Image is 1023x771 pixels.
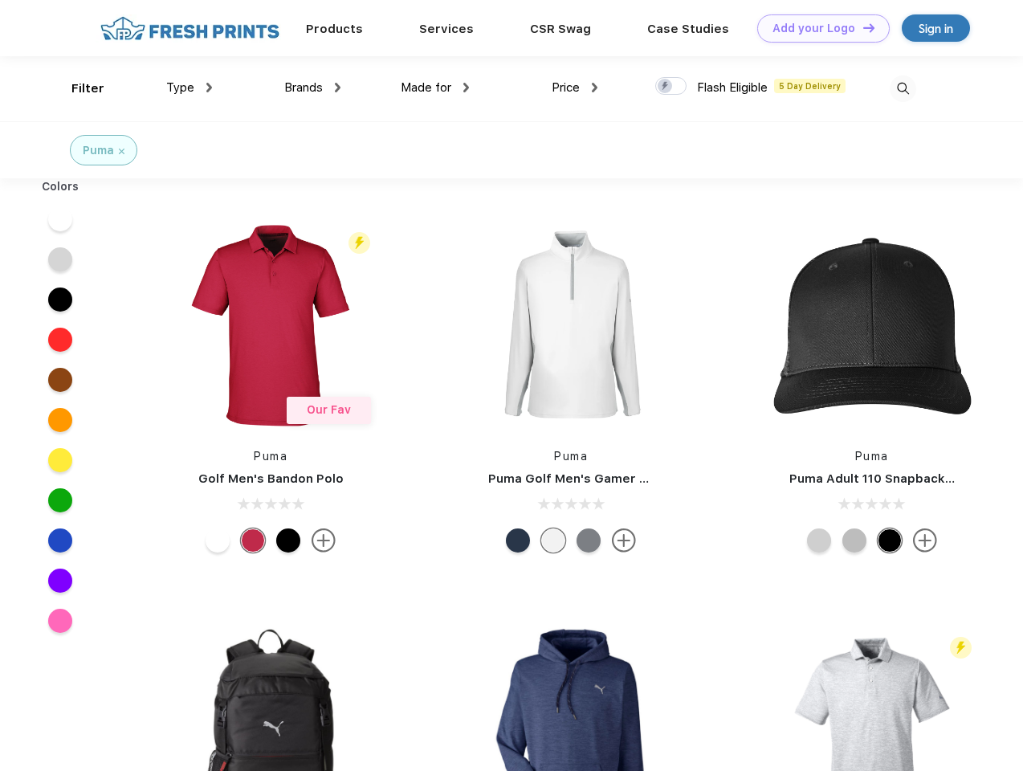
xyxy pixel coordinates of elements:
[30,178,92,195] div: Colors
[307,403,351,416] span: Our Fav
[878,528,902,553] div: Pma Blk Pma Blk
[198,471,344,486] a: Golf Men's Bandon Polo
[950,637,972,659] img: flash_active_toggle.svg
[335,83,340,92] img: dropdown.png
[254,450,287,463] a: Puma
[306,22,363,36] a: Products
[913,528,937,553] img: more.svg
[592,83,597,92] img: dropdown.png
[83,142,114,159] div: Puma
[488,471,742,486] a: Puma Golf Men's Gamer Golf Quarter-Zip
[772,22,855,35] div: Add your Logo
[96,14,284,43] img: fo%20logo%202.webp
[419,22,474,36] a: Services
[506,528,530,553] div: Navy Blazer
[855,450,889,463] a: Puma
[774,79,846,93] span: 5 Day Delivery
[463,83,469,92] img: dropdown.png
[807,528,831,553] div: Quarry Brt Whit
[552,80,580,95] span: Price
[119,149,124,154] img: filter_cancel.svg
[401,80,451,95] span: Made for
[166,80,194,95] span: Type
[530,22,591,36] a: CSR Swag
[577,528,601,553] div: Quiet Shade
[890,75,916,102] img: desktop_search.svg
[206,83,212,92] img: dropdown.png
[71,80,104,98] div: Filter
[902,14,970,42] a: Sign in
[312,528,336,553] img: more.svg
[164,218,377,432] img: func=resize&h=266
[206,528,230,553] div: Bright White
[697,80,768,95] span: Flash Eligible
[919,19,953,38] div: Sign in
[863,23,874,32] img: DT
[241,528,265,553] div: Ski Patrol
[554,450,588,463] a: Puma
[765,218,979,432] img: func=resize&h=266
[842,528,866,553] div: Quarry with Brt Whit
[464,218,678,432] img: func=resize&h=266
[541,528,565,553] div: Bright White
[284,80,323,95] span: Brands
[348,232,370,254] img: flash_active_toggle.svg
[276,528,300,553] div: Puma Black
[612,528,636,553] img: more.svg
